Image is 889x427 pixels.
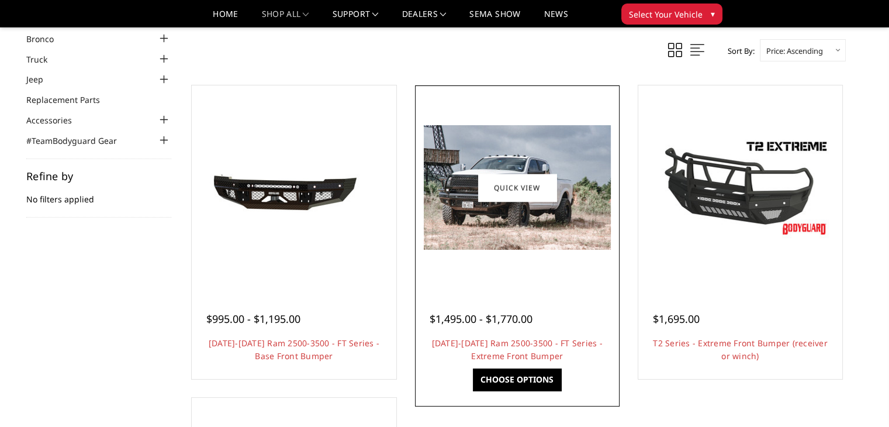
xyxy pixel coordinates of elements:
[262,10,309,27] a: shop all
[26,73,58,85] a: Jeep
[26,114,87,126] a: Accessories
[544,10,568,27] a: News
[333,10,379,27] a: Support
[629,8,703,20] span: Select Your Vehicle
[653,312,700,326] span: $1,695.00
[721,42,755,60] label: Sort By:
[424,125,611,250] img: 2010-2018 Ram 2500-3500 - FT Series - Extreme Front Bumper
[711,8,715,20] span: ▾
[26,94,115,106] a: Replacement Parts
[209,338,379,361] a: [DATE]-[DATE] Ram 2500-3500 - FT Series - Base Front Bumper
[469,10,520,27] a: SEMA Show
[213,10,238,27] a: Home
[831,371,889,427] iframe: Chat Widget
[206,312,300,326] span: $995.00 - $1,195.00
[430,312,532,326] span: $1,495.00 - $1,770.00
[26,171,171,218] div: No filters applied
[473,369,561,391] a: Choose Options
[26,53,62,66] a: Truck
[621,4,722,25] button: Select Your Vehicle
[26,171,171,181] h5: Refine by
[641,88,840,287] a: T2 Series - Extreme Front Bumper (receiver or winch) T2 Series - Extreme Front Bumper (receiver o...
[418,88,617,287] a: 2010-2018 Ram 2500-3500 - FT Series - Extreme Front Bumper 2010-2018 Ram 2500-3500 - FT Series - ...
[26,135,132,147] a: #TeamBodyguard Gear
[402,10,447,27] a: Dealers
[26,33,68,45] a: Bronco
[432,338,603,361] a: [DATE]-[DATE] Ram 2500-3500 - FT Series - Extreme Front Bumper
[653,338,828,361] a: T2 Series - Extreme Front Bumper (receiver or winch)
[478,174,556,201] a: Quick view
[195,88,393,287] a: 2010-2018 Ram 2500-3500 - FT Series - Base Front Bumper 2010-2018 Ram 2500-3500 - FT Series - Bas...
